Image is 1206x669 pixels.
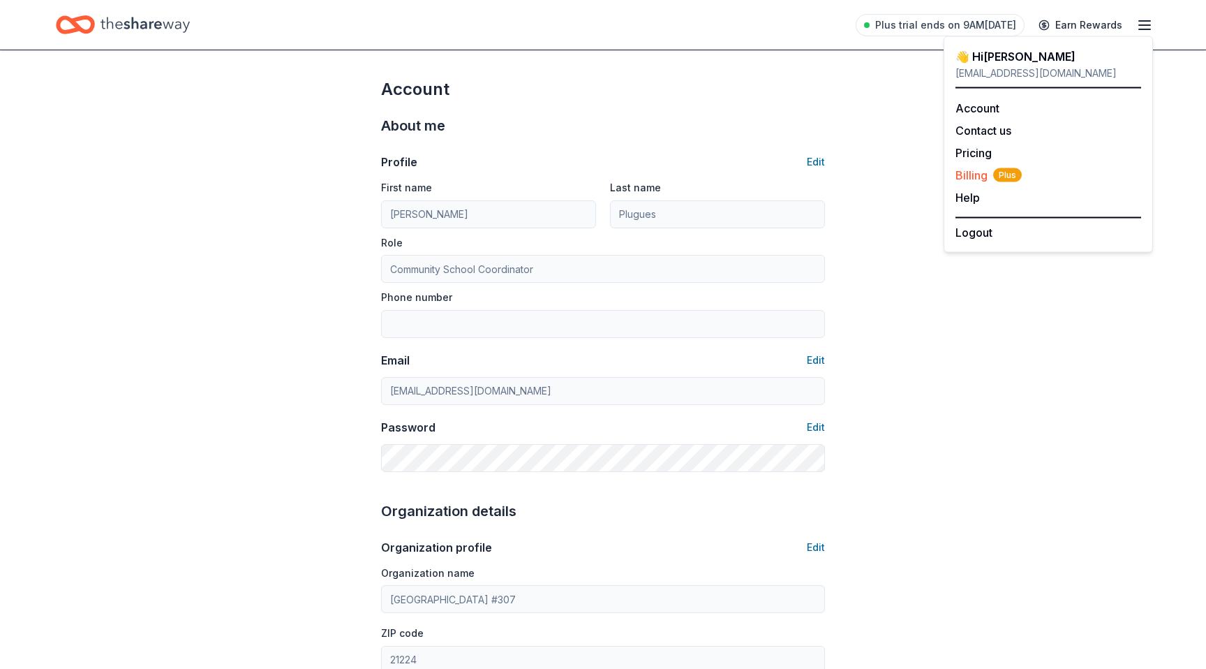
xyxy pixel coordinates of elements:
[955,167,1022,184] span: Billing
[807,154,825,170] button: Edit
[807,419,825,436] button: Edit
[381,115,825,137] div: About me
[610,181,661,195] label: Last name
[381,352,410,369] div: Email
[807,352,825,369] button: Edit
[955,48,1141,65] div: 👋 Hi [PERSON_NAME]
[875,17,1016,34] span: Plus trial ends on 9AM[DATE]
[381,626,424,640] label: ZIP code
[381,291,452,304] label: Phone number
[381,236,403,250] label: Role
[381,500,825,522] div: Organization details
[955,189,980,206] button: Help
[955,146,992,160] a: Pricing
[955,65,1141,82] div: [EMAIL_ADDRESS][DOMAIN_NAME]
[807,539,825,556] button: Edit
[381,154,417,170] div: Profile
[993,168,1022,182] span: Plus
[381,566,475,580] label: Organization name
[381,78,825,101] div: Account
[381,539,492,556] div: Organization profile
[856,14,1025,36] a: Plus trial ends on 9AM[DATE]
[955,101,999,115] a: Account
[1030,13,1131,38] a: Earn Rewards
[381,181,432,195] label: First name
[381,419,435,436] div: Password
[955,224,992,241] button: Logout
[56,8,190,41] a: Home
[955,122,1011,139] button: Contact us
[955,167,1022,184] button: BillingPlus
